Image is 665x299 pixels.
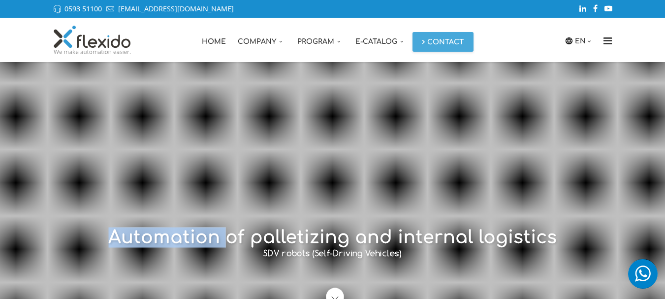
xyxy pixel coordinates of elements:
i: Menu [600,36,616,46]
a: 0593 51100 [64,4,102,13]
img: whatsapp_icon_white.svg [633,264,653,283]
font: EN [575,37,586,45]
a: Company [232,18,291,62]
font: SDV robots (Self-Driving Vehicles) [263,248,401,258]
font: E-catalog [355,38,397,45]
img: icon-laguage.svg [565,36,573,45]
font: Program [297,38,334,45]
font: Contact [427,38,464,46]
font: Company [238,38,276,45]
a: [EMAIL_ADDRESS][DOMAIN_NAME] [118,4,234,13]
a: Contact [412,32,474,52]
a: Program [291,18,349,62]
a: EN [575,35,594,46]
font: Automation of palletizing and internal logistics [108,227,557,247]
a: Menu [600,18,616,62]
font: Home [202,38,226,45]
a: E-catalog [349,18,412,62]
a: Home [196,18,232,62]
img: Flexido, doo [52,25,133,55]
